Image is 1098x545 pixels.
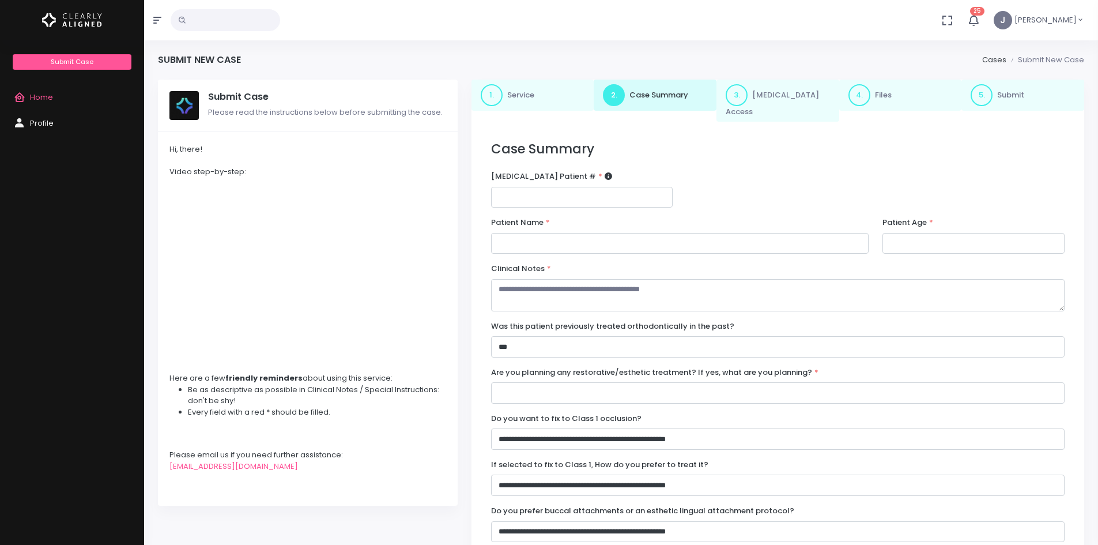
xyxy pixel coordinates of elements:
[716,80,839,122] a: 3.[MEDICAL_DATA] Access
[848,84,870,106] span: 4.
[208,107,443,118] span: Please read the instructions below before submitting the case.
[491,367,818,378] label: Are you planning any restorative/esthetic treatment? If yes, what are you planning?
[961,80,1084,111] a: 5.Submit
[982,54,1006,65] a: Cases
[491,171,612,182] label: [MEDICAL_DATA] Patient #
[726,84,748,106] span: 3.
[882,217,933,228] label: Patient Age
[491,263,551,275] label: Clinical Notes
[491,321,734,332] label: Was this patient previously treated orthodontically in the past?
[1014,14,1077,26] span: [PERSON_NAME]
[208,91,446,103] h5: Submit Case
[1006,54,1084,66] li: Submit New Case
[971,84,993,106] span: 5.
[169,373,446,384] div: Here are a few about using this service:
[169,166,446,178] div: Video step-by-step:
[594,80,716,111] a: 2.Case Summary
[839,80,962,111] a: 4.Files
[225,373,303,384] strong: friendly reminders
[188,384,446,407] li: Be as descriptive as possible in Clinical Notes / Special Instructions: don't be shy!
[491,413,642,424] label: Do you want to fix to Class 1 occlusion?
[169,144,446,155] div: Hi, there!
[491,505,794,517] label: Do you prefer buccal attachments or an esthetic lingual attachment protocol?
[42,8,102,32] img: Logo Horizontal
[481,84,503,106] span: 1.
[491,141,1065,157] h3: Case Summary
[169,461,298,472] a: [EMAIL_ADDRESS][DOMAIN_NAME]
[30,118,54,129] span: Profile
[491,217,550,228] label: Patient Name
[13,54,131,70] a: Submit Case
[51,57,93,66] span: Submit Case
[169,449,446,461] div: Please email us if you need further assistance:
[30,92,53,103] span: Home
[603,84,625,106] span: 2.
[491,459,708,471] label: If selected to fix to Class 1, How do you prefer to treat it?
[471,80,594,111] a: 1.Service
[188,407,446,418] li: Every field with a red * should be filled.
[158,54,241,65] h4: Submit New Case
[970,7,984,16] span: 25
[994,11,1012,29] span: J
